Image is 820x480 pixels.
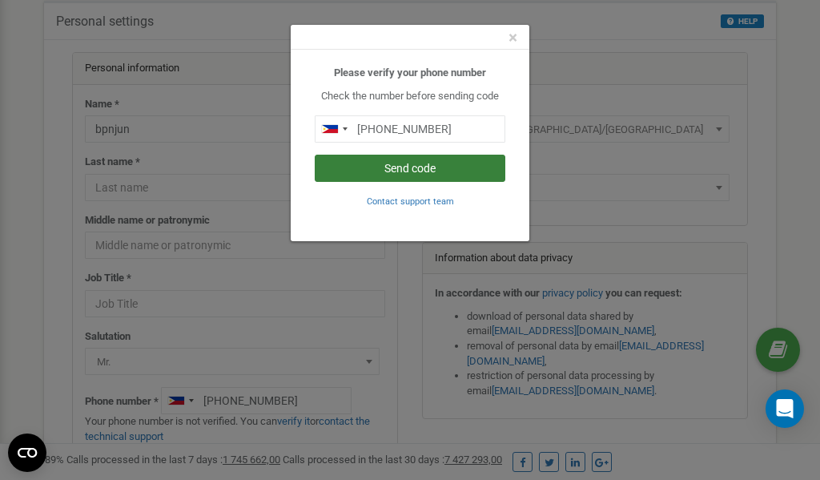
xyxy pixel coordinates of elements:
div: Telephone country code [316,116,352,142]
input: 0905 123 4567 [315,115,505,143]
small: Contact support team [367,196,454,207]
span: × [508,28,517,47]
b: Please verify your phone number [334,67,486,79]
button: Open CMP widget [8,434,46,472]
button: Send code [315,155,505,182]
p: Check the number before sending code [315,89,505,104]
div: Open Intercom Messenger [766,389,804,428]
button: Close [508,30,517,46]
a: Contact support team [367,195,454,207]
